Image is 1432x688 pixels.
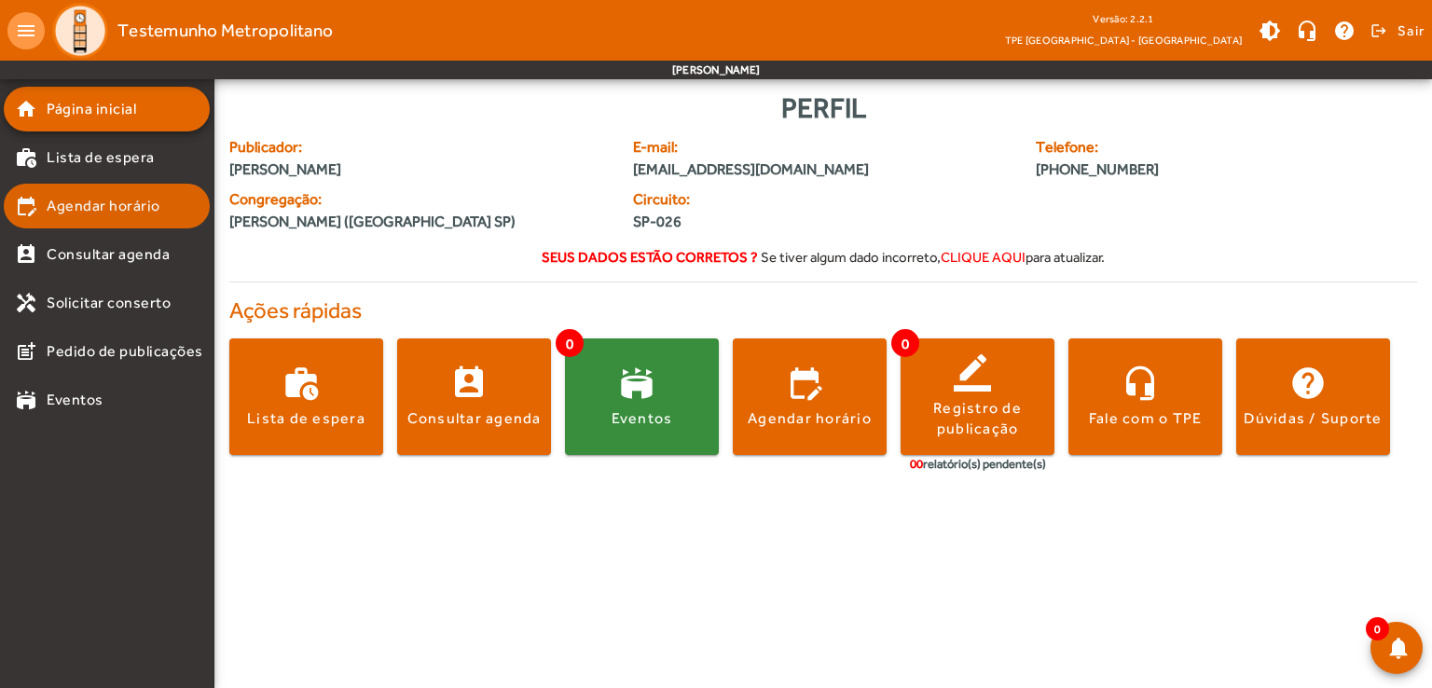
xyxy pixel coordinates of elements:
[47,389,103,411] span: Eventos
[565,338,719,455] button: Eventos
[15,389,37,411] mat-icon: stadium
[15,340,37,363] mat-icon: post_add
[1005,7,1242,31] div: Versão: 2.2.1
[247,408,365,429] div: Lista de espera
[910,455,1046,474] div: relatório(s) pendente(s)
[47,340,203,363] span: Pedido de publicações
[117,16,333,46] span: Testemunho Metropolitano
[556,329,584,357] span: 0
[1366,617,1389,640] span: 0
[45,3,333,59] a: Testemunho Metropolitano
[47,243,170,266] span: Consultar agenda
[748,408,872,429] div: Agendar horário
[633,188,812,211] span: Circuito:
[229,87,1417,129] div: Perfil
[1068,338,1222,455] button: Fale com o TPE
[47,146,155,169] span: Lista de espera
[761,249,1105,265] span: Se tiver algum dado incorreto, para atualizar.
[612,408,673,429] div: Eventos
[910,457,923,471] span: 00
[1244,408,1382,429] div: Dúvidas / Suporte
[15,195,37,217] mat-icon: edit_calendar
[1398,16,1425,46] span: Sair
[633,211,812,233] span: SP-026
[229,188,611,211] span: Congregação:
[397,338,551,455] button: Consultar agenda
[229,136,611,158] span: Publicador:
[15,243,37,266] mat-icon: perm_contact_calendar
[733,338,887,455] button: Agendar horário
[1236,338,1390,455] button: Dúvidas / Suporte
[1089,408,1203,429] div: Fale com o TPE
[1036,158,1316,181] span: [PHONE_NUMBER]
[633,158,1014,181] span: [EMAIL_ADDRESS][DOMAIN_NAME]
[229,158,611,181] span: [PERSON_NAME]
[47,98,136,120] span: Página inicial
[229,211,516,233] span: [PERSON_NAME] ([GEOGRAPHIC_DATA] SP)
[901,338,1054,455] button: Registro de publicação
[15,146,37,169] mat-icon: work_history
[47,292,171,314] span: Solicitar conserto
[7,12,45,49] mat-icon: menu
[1005,31,1242,49] span: TPE [GEOGRAPHIC_DATA] - [GEOGRAPHIC_DATA]
[407,408,542,429] div: Consultar agenda
[941,249,1026,265] span: clique aqui
[1036,136,1316,158] span: Telefone:
[15,98,37,120] mat-icon: home
[633,136,1014,158] span: E-mail:
[15,292,37,314] mat-icon: handyman
[229,297,1417,324] h4: Ações rápidas
[901,398,1054,440] div: Registro de publicação
[229,338,383,455] button: Lista de espera
[891,329,919,357] span: 0
[47,195,160,217] span: Agendar horário
[542,249,758,265] strong: Seus dados estão corretos ?
[1368,17,1425,45] button: Sair
[52,3,108,59] img: Logo TPE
